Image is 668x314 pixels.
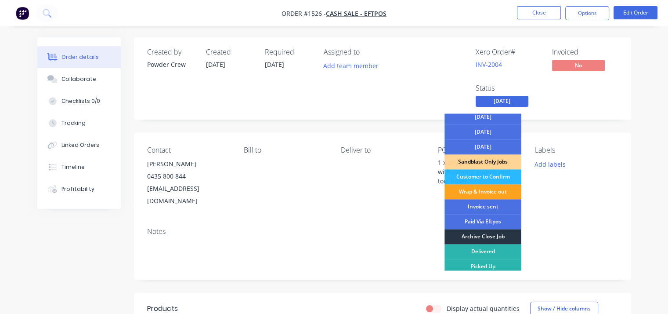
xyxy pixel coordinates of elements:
[61,97,100,105] div: Checklists 0/0
[318,60,383,72] button: Add team member
[552,60,605,71] span: No
[517,6,561,19] button: Close
[444,199,521,214] div: Invoice sent
[324,60,383,72] button: Add team member
[476,48,542,56] div: Xero Order #
[37,178,121,200] button: Profitability
[565,6,609,20] button: Options
[476,60,502,69] a: INV-2004
[147,183,230,207] div: [EMAIL_ADDRESS][DOMAIN_NAME]
[438,158,521,186] div: 1 x ally [PERSON_NAME] with canopy, guards and tool boxes
[61,119,86,127] div: Tracking
[341,146,424,154] div: Deliver to
[614,6,657,19] button: Edit Order
[444,154,521,169] div: Sandblast Only Jobs
[444,244,521,259] div: Delivered
[206,60,225,69] span: [DATE]
[147,158,230,207] div: [PERSON_NAME]0435 800 844[EMAIL_ADDRESS][DOMAIN_NAME]
[147,48,195,56] div: Created by
[552,48,618,56] div: Invoiced
[206,48,254,56] div: Created
[37,134,121,156] button: Linked Orders
[324,48,412,56] div: Assigned to
[265,60,284,69] span: [DATE]
[447,304,520,313] label: Display actual quantities
[282,9,326,18] span: Order #1526 -
[438,146,521,154] div: PO
[444,110,521,124] div: [DATE]
[147,227,618,236] div: Notes
[37,112,121,134] button: Tracking
[444,229,521,244] div: Archive Close Job
[147,146,230,154] div: Contact
[37,68,121,90] button: Collaborate
[444,124,521,139] div: [DATE]
[476,84,542,92] div: Status
[530,158,571,170] button: Add labels
[61,53,99,61] div: Order details
[61,141,99,149] div: Linked Orders
[476,96,528,109] button: [DATE]
[61,163,85,171] div: Timeline
[61,75,96,83] div: Collaborate
[244,146,327,154] div: Bill to
[444,184,521,199] div: Wrap & Invoice out
[37,46,121,68] button: Order details
[326,9,386,18] a: Cash Sale - EFTPOS
[61,185,94,193] div: Profitability
[444,139,521,154] div: [DATE]
[147,60,195,69] div: Powder Crew
[147,158,230,170] div: [PERSON_NAME]
[444,169,521,184] div: Customer to Confirm
[147,170,230,183] div: 0435 800 844
[147,303,178,314] div: Products
[444,214,521,229] div: Paid Via Eftpos
[476,96,528,107] span: [DATE]
[444,259,521,274] div: Picked Up
[265,48,313,56] div: Required
[37,156,121,178] button: Timeline
[37,90,121,112] button: Checklists 0/0
[535,146,618,154] div: Labels
[16,7,29,20] img: Factory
